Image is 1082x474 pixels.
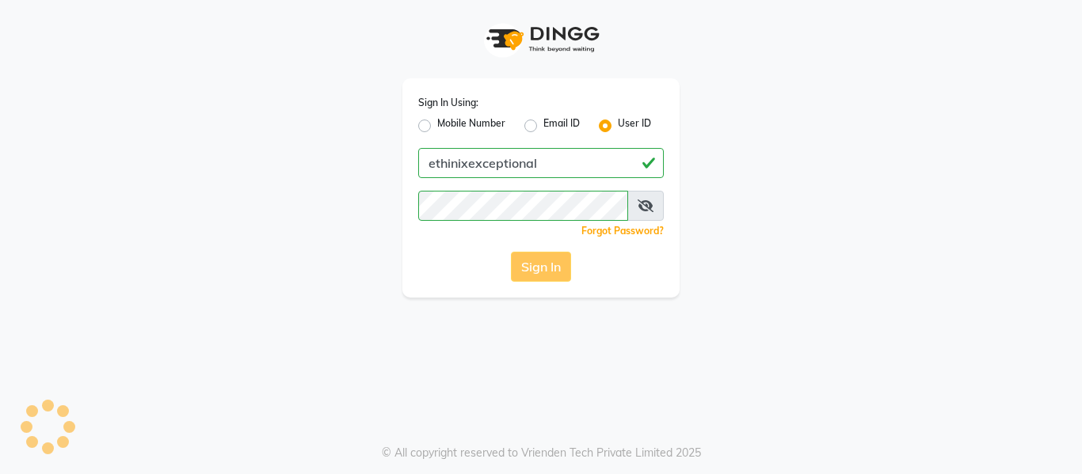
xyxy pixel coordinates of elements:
img: logo1.svg [478,16,604,63]
label: Email ID [543,116,580,135]
a: Forgot Password? [581,225,664,237]
label: Sign In Using: [418,96,478,110]
input: Username [418,148,664,178]
input: Username [418,191,628,221]
label: User ID [618,116,651,135]
label: Mobile Number [437,116,505,135]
